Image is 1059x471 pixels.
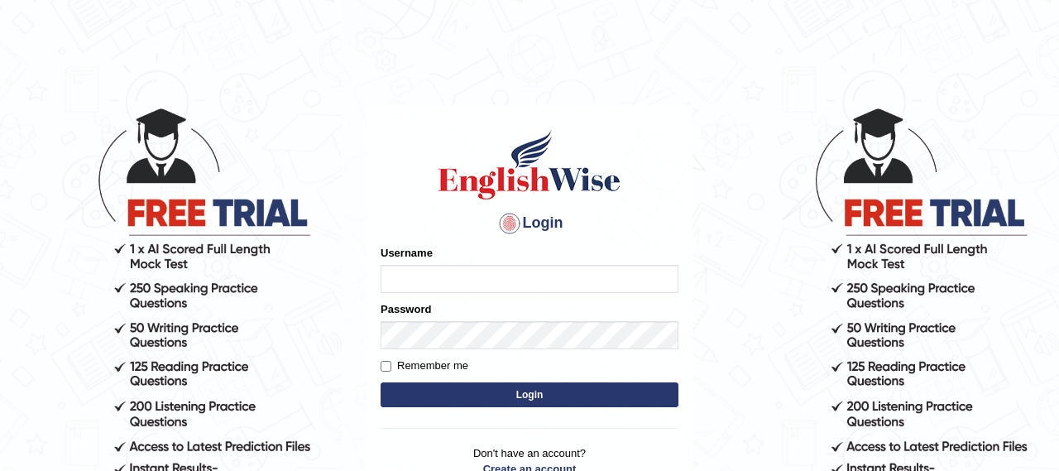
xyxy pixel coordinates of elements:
[381,382,678,407] button: Login
[435,127,624,202] img: Logo of English Wise sign in for intelligent practice with AI
[381,358,468,374] label: Remember me
[381,245,433,261] label: Username
[381,210,678,237] h4: Login
[381,301,431,317] label: Password
[381,361,391,372] input: Remember me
